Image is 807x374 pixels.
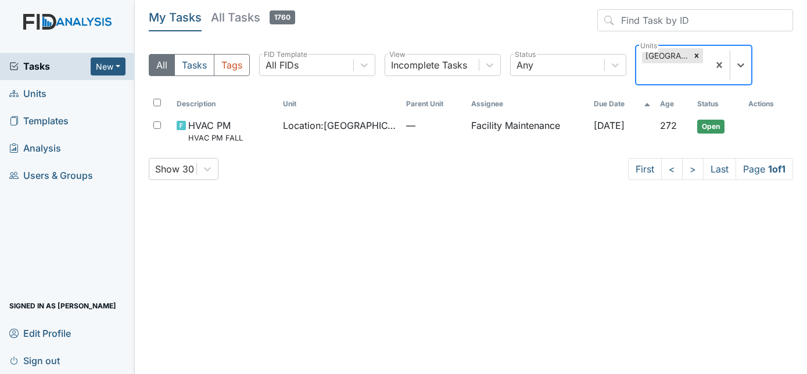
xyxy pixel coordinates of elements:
[736,158,793,180] span: Page
[9,351,60,369] span: Sign out
[9,139,61,157] span: Analysis
[693,94,744,114] th: Toggle SortBy
[401,94,467,114] th: Toggle SortBy
[155,162,194,176] div: Show 30
[628,158,793,180] nav: task-pagination
[283,118,396,132] span: Location : [GEOGRAPHIC_DATA]
[406,118,462,132] span: —
[149,9,202,26] h5: My Tasks
[744,94,793,114] th: Actions
[467,114,589,148] td: Facility Maintenance
[149,54,175,76] button: All
[153,99,161,106] input: Toggle All Rows Selected
[655,94,692,114] th: Toggle SortBy
[266,58,299,72] div: All FIDs
[278,94,401,114] th: Toggle SortBy
[270,10,295,24] span: 1760
[188,132,243,143] small: HVAC PM FALL
[661,158,683,180] a: <
[768,163,786,175] strong: 1 of 1
[174,54,214,76] button: Tasks
[172,94,278,114] th: Toggle SortBy
[9,59,91,73] a: Tasks
[642,48,690,63] div: [GEOGRAPHIC_DATA]
[9,167,93,185] span: Users & Groups
[214,54,250,76] button: Tags
[149,54,250,76] div: Type filter
[391,58,467,72] div: Incomplete Tasks
[589,94,655,114] th: Toggle SortBy
[628,158,662,180] a: First
[682,158,704,180] a: >
[9,297,116,315] span: Signed in as [PERSON_NAME]
[9,112,69,130] span: Templates
[660,120,677,131] span: 272
[703,158,736,180] a: Last
[594,120,625,131] span: [DATE]
[597,9,793,31] input: Find Task by ID
[9,324,71,342] span: Edit Profile
[697,120,724,134] span: Open
[9,85,46,103] span: Units
[188,118,243,143] span: HVAC PM HVAC PM FALL
[467,94,589,114] th: Assignee
[517,58,533,72] div: Any
[211,9,295,26] h5: All Tasks
[91,57,125,75] button: New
